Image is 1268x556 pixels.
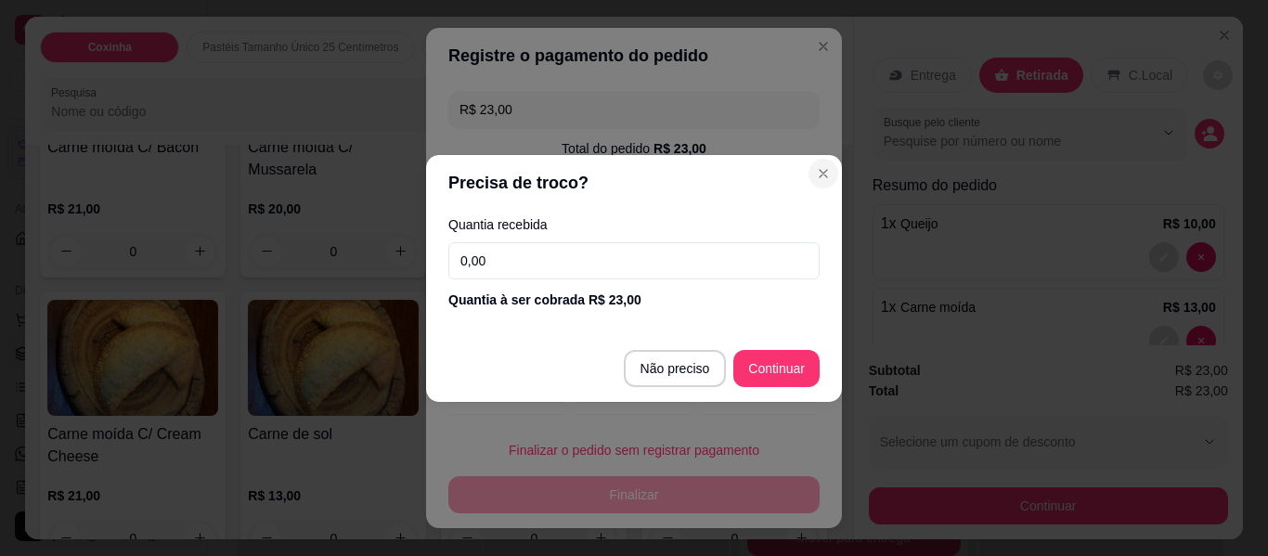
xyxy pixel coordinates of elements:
button: Continuar [733,350,820,387]
button: Não preciso [624,350,727,387]
div: Quantia à ser cobrada R$ 23,00 [448,291,820,309]
button: Close [809,159,838,188]
header: Precisa de troco? [426,155,842,211]
label: Quantia recebida [448,218,820,231]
